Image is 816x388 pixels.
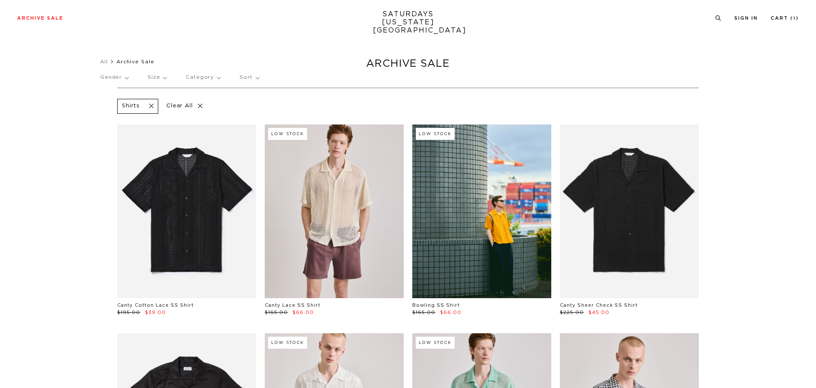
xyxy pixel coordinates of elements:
[416,128,455,140] div: Low Stock
[412,303,460,308] a: Bowling SS Shirt
[416,337,455,349] div: Low Stock
[268,337,307,349] div: Low Stock
[560,310,584,315] span: $225.00
[17,16,63,21] a: Archive Sale
[122,103,140,110] p: Shirts
[116,59,154,64] span: Archive Sale
[186,68,220,87] p: Category
[771,16,799,21] a: Cart (1)
[293,310,314,315] span: $66.00
[588,310,609,315] span: $45.00
[440,310,461,315] span: $66.00
[734,16,758,21] a: Sign In
[373,10,443,35] a: SATURDAYS[US_STATE][GEOGRAPHIC_DATA]
[412,310,435,315] span: $165.00
[148,68,166,87] p: Size
[117,303,194,308] a: Canty Cotton Lace SS Shirt
[163,99,207,114] p: Clear All
[265,310,288,315] span: $165.00
[239,68,259,87] p: Sort
[117,310,140,315] span: $195.00
[560,303,638,308] a: Canty Sheer Check SS Shirt
[265,303,320,308] a: Canty Lace SS Shirt
[100,59,108,64] a: All
[100,68,128,87] p: Gender
[145,310,166,315] span: $39.00
[793,17,796,21] small: 1
[268,128,307,140] div: Low Stock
